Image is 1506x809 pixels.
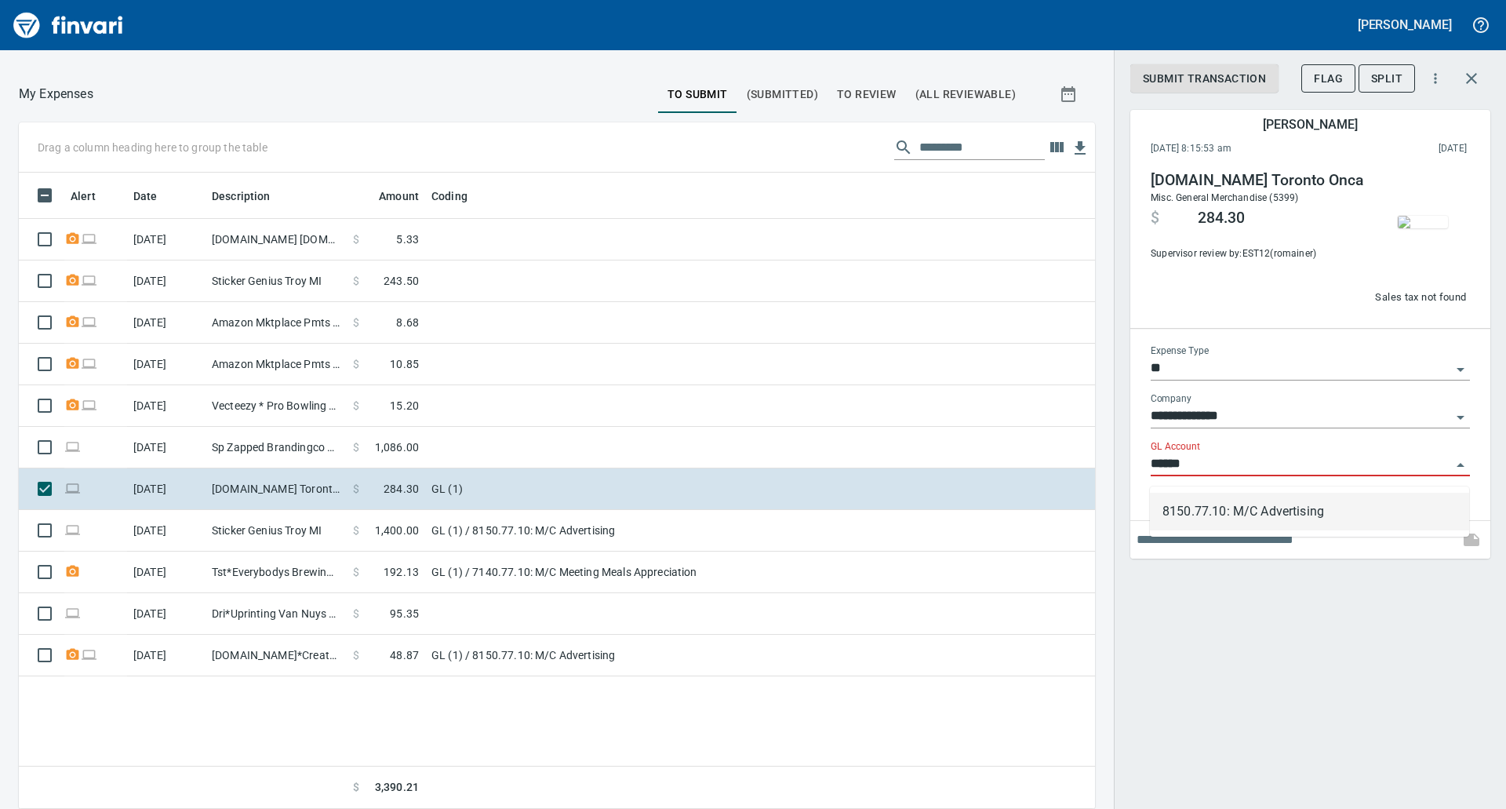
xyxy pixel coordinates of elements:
[206,261,347,302] td: Sticker Genius Troy MI
[1450,406,1471,428] button: Open
[390,606,419,621] span: 95.35
[212,187,271,206] span: Description
[64,234,81,244] span: Receipt Required
[837,85,897,104] span: To Review
[1151,395,1191,404] label: Company
[19,85,93,104] nav: breadcrumb
[375,779,419,796] span: 3,390.21
[390,647,419,663] span: 48.87
[1358,16,1452,33] h5: [PERSON_NAME]
[1354,13,1456,37] button: [PERSON_NAME]
[1198,209,1245,228] span: 284.30
[431,187,467,206] span: Coding
[1151,171,1364,190] h4: [DOMAIN_NAME] Toronto Onca
[127,261,206,302] td: [DATE]
[1151,192,1298,203] span: Misc. General Merchandise (5399)
[1301,64,1355,93] button: Flag
[915,85,1016,104] span: (All Reviewable)
[384,564,419,580] span: 192.13
[390,398,419,414] span: 15.20
[1151,246,1364,262] span: Supervisor review by: EST12 (romainer)
[1375,289,1466,307] span: Sales tax not found
[19,85,93,104] p: My Expenses
[206,427,347,468] td: Sp Zapped Brandingco Spanish Fork UT
[133,187,158,206] span: Date
[1068,137,1092,160] button: Download table
[425,635,817,676] td: GL (1) / 8150.77.10: M/C Advertising
[353,523,359,538] span: $
[384,273,419,289] span: 243.50
[358,187,419,206] span: Amount
[206,468,347,510] td: [DOMAIN_NAME] Toronto Onca
[1398,216,1448,228] img: receipts%2Ftapani%2F2025-09-11%2FfwPF4OgXw0XVJRvOwhnyyi25FmH3__hBCAlndy8u5shWBtd4E0_body.jpg
[127,385,206,427] td: [DATE]
[1263,116,1357,133] h5: [PERSON_NAME]
[81,400,97,410] span: Online transaction
[1143,69,1266,89] span: Submit Transaction
[64,483,81,494] span: Online transaction
[1371,69,1402,89] span: Split
[1045,75,1095,113] button: Show transactions within a particular date range
[1335,141,1467,157] span: [DATE]
[1151,347,1209,356] label: Expense Type
[1371,286,1470,310] button: Sales tax not found
[127,468,206,510] td: [DATE]
[206,385,347,427] td: Vecteezy * Pro Bowling Green [GEOGRAPHIC_DATA]
[668,85,728,104] span: To Submit
[206,635,347,676] td: [DOMAIN_NAME]*CreatypeStudi [GEOGRAPHIC_DATA] [GEOGRAPHIC_DATA]
[206,593,347,635] td: Dri*Uprinting Van Nuys CA
[64,442,81,452] span: Online transaction
[206,344,347,385] td: Amazon Mktplace Pmts [DOMAIN_NAME][URL] WA
[81,317,97,327] span: Online transaction
[353,273,359,289] span: $
[353,315,359,330] span: $
[425,552,817,593] td: GL (1) / 7140.77.10: M/C Meeting Meals Appreciation
[38,140,267,155] p: Drag a column heading here to group the table
[425,468,817,510] td: GL (1)
[9,6,127,44] img: Finvari
[1450,454,1471,476] button: Close
[127,219,206,261] td: [DATE]
[64,400,81,410] span: Receipt Required
[353,398,359,414] span: $
[64,567,81,577] span: Receipt Required
[353,481,359,497] span: $
[375,523,419,538] span: 1,400.00
[212,187,291,206] span: Description
[71,187,116,206] span: Alert
[64,275,81,286] span: Receipt Required
[353,356,359,372] span: $
[353,606,359,621] span: $
[1450,359,1471,381] button: Open
[71,187,96,206] span: Alert
[1359,64,1415,93] button: Split
[1151,209,1159,228] span: $
[133,187,178,206] span: Date
[425,510,817,552] td: GL (1) / 8150.77.10: M/C Advertising
[353,647,359,663] span: $
[206,302,347,344] td: Amazon Mktplace Pmts [DOMAIN_NAME][URL] WA
[81,234,97,244] span: Online transaction
[64,650,81,660] span: Receipt Required
[64,608,81,618] span: Online transaction
[390,356,419,372] span: 10.85
[353,779,359,796] span: $
[127,510,206,552] td: [DATE]
[1151,141,1335,157] span: [DATE] 8:15:53 am
[1453,521,1490,559] span: This records your note into the expense
[353,564,359,580] span: $
[206,219,347,261] td: [DOMAIN_NAME] [DOMAIN_NAME][URL] WA
[206,510,347,552] td: Sticker Genius Troy MI
[375,439,419,455] span: 1,086.00
[127,344,206,385] td: [DATE]
[1453,60,1490,97] button: Close transaction
[64,359,81,369] span: Receipt Required
[1418,61,1453,96] button: More
[396,315,419,330] span: 8.68
[81,650,97,660] span: Online transaction
[353,231,359,247] span: $
[127,593,206,635] td: [DATE]
[81,275,97,286] span: Online transaction
[431,187,488,206] span: Coding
